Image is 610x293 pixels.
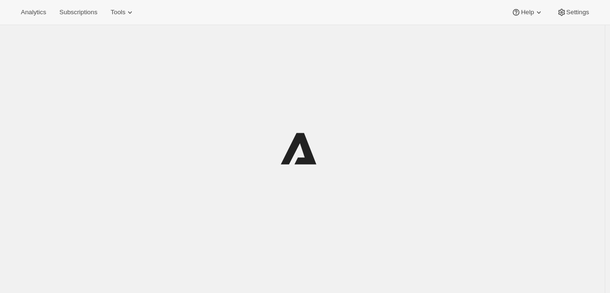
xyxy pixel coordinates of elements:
[551,6,595,19] button: Settings
[15,6,52,19] button: Analytics
[111,9,125,16] span: Tools
[105,6,140,19] button: Tools
[59,9,97,16] span: Subscriptions
[54,6,103,19] button: Subscriptions
[506,6,549,19] button: Help
[21,9,46,16] span: Analytics
[566,9,589,16] span: Settings
[521,9,534,16] span: Help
